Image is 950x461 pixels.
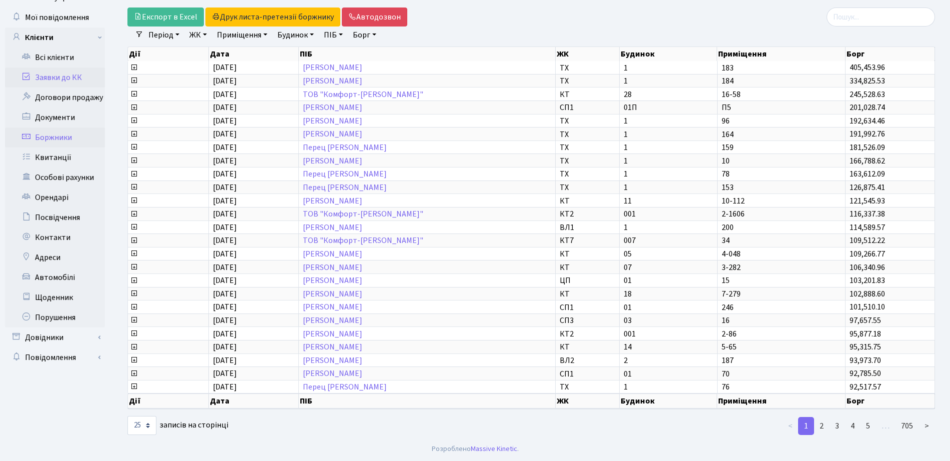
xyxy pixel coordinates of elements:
[560,183,615,191] span: ТХ
[303,75,362,86] a: [PERSON_NAME]
[209,393,298,408] th: Дата
[5,67,105,87] a: Заявки до КК
[846,393,936,408] th: Борг
[560,250,615,258] span: КТ
[722,130,841,138] span: 164
[560,316,615,324] span: СП3
[895,417,919,435] a: 705
[5,207,105,227] a: Посвідчення
[850,222,885,233] span: 114,589.57
[560,330,615,338] span: КТ2
[299,47,556,61] th: ПІБ
[624,197,713,205] span: 11
[624,90,713,98] span: 28
[25,12,89,23] span: Мої повідомлення
[5,247,105,267] a: Адреси
[213,168,237,179] span: [DATE]
[213,355,237,366] span: [DATE]
[303,288,362,299] a: [PERSON_NAME]
[5,227,105,247] a: Контакти
[850,368,881,379] span: 92,785.50
[205,7,340,26] button: Друк листа-претензії боржнику
[5,107,105,127] a: Документи
[624,143,713,151] span: 1
[624,103,713,111] span: 01П
[624,303,713,311] span: 01
[722,316,841,324] span: 16
[722,383,841,391] span: 76
[850,262,885,273] span: 106,340.96
[829,417,845,435] a: 3
[850,302,885,313] span: 101,510.10
[320,26,347,43] a: ПІБ
[303,355,362,366] a: [PERSON_NAME]
[722,90,841,98] span: 16-58
[213,381,237,392] span: [DATE]
[560,276,615,284] span: ЦП
[303,129,362,140] a: [PERSON_NAME]
[213,341,237,352] span: [DATE]
[127,416,228,435] label: записів на сторінці
[5,187,105,207] a: Орендарі
[5,127,105,147] a: Боржники
[303,248,362,259] a: [PERSON_NAME]
[560,343,615,351] span: КТ
[213,142,237,153] span: [DATE]
[850,195,885,206] span: 121,545.93
[128,47,209,61] th: Дії
[624,183,713,191] span: 1
[5,307,105,327] a: Порушення
[850,62,885,73] span: 405,453.96
[717,393,845,408] th: Приміщення
[213,75,237,86] span: [DATE]
[850,75,885,86] span: 334,825.53
[303,102,362,113] a: [PERSON_NAME]
[850,315,881,326] span: 97,657.55
[303,381,387,392] a: Перец [PERSON_NAME]
[560,143,615,151] span: ТХ
[846,47,935,61] th: Борг
[624,250,713,258] span: 05
[299,393,556,408] th: ПІБ
[722,210,841,218] span: 2-1606
[213,155,237,166] span: [DATE]
[850,129,885,140] span: 191,992.76
[560,90,615,98] span: КТ
[827,7,935,26] input: Пошук...
[722,330,841,338] span: 2-86
[722,157,841,165] span: 10
[624,330,713,338] span: 001
[342,7,407,26] a: Автодозвон
[624,236,713,244] span: 007
[303,115,362,126] a: [PERSON_NAME]
[624,210,713,218] span: 001
[722,276,841,284] span: 15
[624,343,713,351] span: 14
[722,183,841,191] span: 153
[303,155,362,166] a: [PERSON_NAME]
[850,89,885,100] span: 245,528.63
[624,170,713,178] span: 1
[624,64,713,72] span: 1
[850,381,881,392] span: 92,517.57
[624,383,713,391] span: 1
[722,64,841,72] span: 183
[213,262,237,273] span: [DATE]
[5,7,105,27] a: Мої повідомлення
[560,103,615,111] span: СП1
[560,117,615,125] span: ТХ
[814,417,830,435] a: 2
[850,275,885,286] span: 103,201.83
[620,47,717,61] th: Будинок
[560,236,615,244] span: КТ7
[560,64,615,72] span: ТХ
[303,235,423,246] a: ТОВ "Комфорт-[PERSON_NAME]"
[624,290,713,298] span: 18
[303,262,362,273] a: [PERSON_NAME]
[213,62,237,73] span: [DATE]
[850,208,885,219] span: 116,337.38
[213,248,237,259] span: [DATE]
[303,315,362,326] a: [PERSON_NAME]
[5,147,105,167] a: Квитанції
[560,303,615,311] span: СП1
